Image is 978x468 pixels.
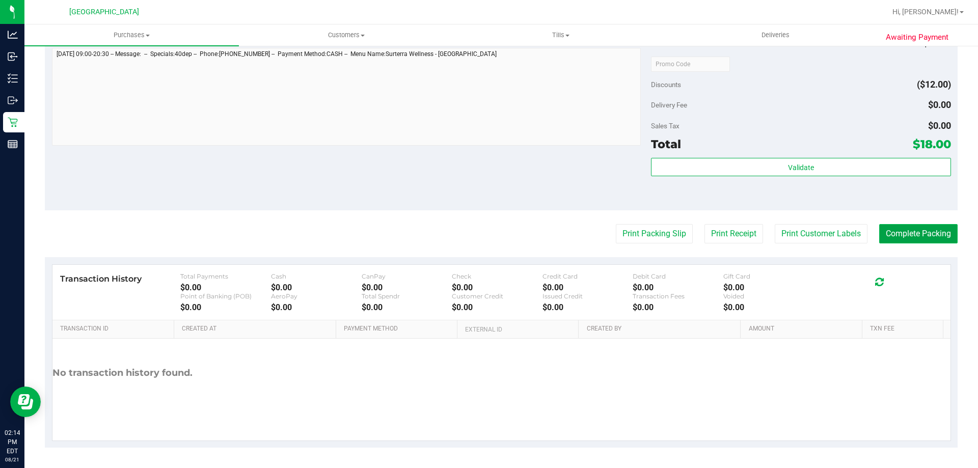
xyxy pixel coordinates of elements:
[651,158,950,176] button: Validate
[651,57,730,72] input: Promo Code
[723,283,814,292] div: $0.00
[870,325,939,333] a: Txn Fee
[271,302,362,312] div: $0.00
[913,137,951,151] span: $18.00
[775,224,867,243] button: Print Customer Labels
[616,224,693,243] button: Print Packing Slip
[651,101,687,109] span: Delivery Fee
[24,24,239,46] a: Purchases
[8,30,18,40] inline-svg: Analytics
[542,302,633,312] div: $0.00
[10,387,41,417] iframe: Resource center
[8,117,18,127] inline-svg: Retail
[452,302,542,312] div: $0.00
[651,75,681,94] span: Discounts
[344,325,453,333] a: Payment Method
[928,99,951,110] span: $0.00
[651,39,676,47] span: Subtotal
[633,302,723,312] div: $0.00
[749,325,858,333] a: Amount
[668,24,883,46] a: Deliveries
[271,292,362,300] div: AeroPay
[651,122,680,130] span: Sales Tax
[633,283,723,292] div: $0.00
[453,24,668,46] a: Tills
[452,292,542,300] div: Customer Credit
[5,428,20,456] p: 02:14 PM EDT
[362,292,452,300] div: Total Spendr
[452,272,542,280] div: Check
[633,292,723,300] div: Transaction Fees
[917,79,951,90] span: ($12.00)
[8,139,18,149] inline-svg: Reports
[5,456,20,463] p: 08/21
[542,292,633,300] div: Issued Credit
[452,283,542,292] div: $0.00
[651,137,681,151] span: Total
[239,31,453,40] span: Customers
[8,51,18,62] inline-svg: Inbound
[892,8,959,16] span: Hi, [PERSON_NAME]!
[180,302,271,312] div: $0.00
[239,24,453,46] a: Customers
[788,163,814,172] span: Validate
[362,283,452,292] div: $0.00
[542,283,633,292] div: $0.00
[60,325,170,333] a: Transaction ID
[180,292,271,300] div: Point of Banking (POB)
[886,32,948,43] span: Awaiting Payment
[928,120,951,131] span: $0.00
[723,272,814,280] div: Gift Card
[8,95,18,105] inline-svg: Outbound
[454,31,667,40] span: Tills
[723,292,814,300] div: Voided
[8,73,18,84] inline-svg: Inventory
[52,339,193,407] div: No transaction history found.
[182,325,332,333] a: Created At
[271,272,362,280] div: Cash
[362,302,452,312] div: $0.00
[723,302,814,312] div: $0.00
[704,224,763,243] button: Print Receipt
[748,31,803,40] span: Deliveries
[633,272,723,280] div: Debit Card
[587,325,737,333] a: Created By
[879,224,958,243] button: Complete Packing
[180,272,271,280] div: Total Payments
[69,8,139,16] span: [GEOGRAPHIC_DATA]
[362,272,452,280] div: CanPay
[923,38,951,48] span: $30.00
[180,283,271,292] div: $0.00
[457,320,578,339] th: External ID
[24,31,239,40] span: Purchases
[542,272,633,280] div: Credit Card
[271,283,362,292] div: $0.00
